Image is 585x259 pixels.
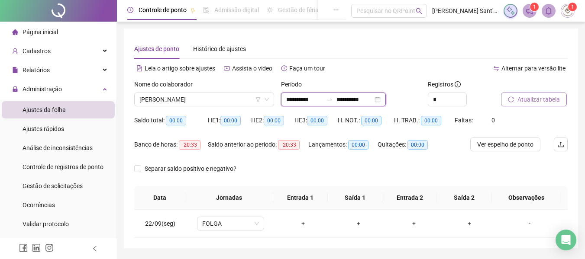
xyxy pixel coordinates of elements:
span: Ocorrências [23,201,55,208]
span: clock-circle [127,7,133,13]
span: Histórico de ajustes [193,45,246,52]
th: Jornadas [185,186,273,210]
span: 1 [571,4,574,10]
span: 00:00 [307,116,327,125]
div: Lançamentos: [308,140,378,150]
span: sun [267,7,273,13]
th: Saída 2 [437,186,491,210]
img: 40900 [561,4,574,17]
span: 00:00 [166,116,186,125]
span: Controle de ponto [139,6,187,13]
span: Assista o vídeo [232,65,272,72]
span: instagram [45,243,54,252]
span: upload [557,141,564,148]
span: Controle de registros de ponto [23,163,103,170]
th: Entrada 2 [382,186,437,210]
span: Gestão de solicitações [23,182,83,189]
span: Separar saldo positivo e negativo? [141,164,240,173]
div: HE 3: [294,115,338,125]
sup: 1 [530,3,539,11]
span: Faltas: [455,117,474,124]
div: Saldo anterior ao período: [208,140,308,150]
sup: Atualize o seu contato no menu Meus Dados [568,3,577,11]
span: -20:33 [179,140,200,150]
span: Ver espelho de ponto [477,140,533,149]
button: Atualizar tabela [501,93,567,106]
span: Página inicial [23,29,58,35]
span: swap-right [326,96,333,103]
span: 22/09(seg) [145,220,175,227]
span: file [12,67,18,73]
div: Banco de horas: [134,140,208,150]
span: 00:00 [348,140,368,150]
span: 00:00 [407,140,428,150]
span: lock [12,86,18,92]
span: -20:33 [278,140,300,150]
span: Observações [499,193,554,202]
span: search [416,8,422,14]
th: Entrada 1 [273,186,328,210]
label: Nome do colaborador [134,80,198,89]
div: H. NOT.: [338,115,394,125]
th: Data [134,186,185,210]
span: FOLGA [202,217,259,230]
span: Cadastros [23,48,51,54]
span: reload [508,96,514,102]
th: Saída 1 [328,186,382,210]
span: to [326,96,333,103]
span: 1 [533,4,536,10]
button: Ver espelho de ponto [470,137,540,151]
span: 0 [491,117,495,124]
span: user-add [12,48,18,54]
span: 00:00 [361,116,381,125]
div: HE 2: [251,115,294,125]
div: HE 1: [208,115,251,125]
span: swap [493,65,499,71]
div: H. TRAB.: [394,115,455,125]
span: home [12,29,18,35]
span: Relatórios [23,67,50,74]
span: notification [526,7,533,15]
span: Administração [23,86,62,93]
span: file-done [203,7,209,13]
div: + [449,219,490,228]
span: file-text [136,65,142,71]
span: Leia o artigo sobre ajustes [145,65,215,72]
span: Análise de inconsistências [23,144,93,151]
div: Open Intercom Messenger [556,230,576,250]
span: left [92,246,98,252]
span: Ajustes de ponto [134,45,179,52]
span: Registros [428,80,461,89]
span: Gestão de férias [278,6,322,13]
span: 00:00 [421,116,441,125]
span: Validar protocolo [23,221,69,227]
span: youtube [224,65,230,71]
div: + [338,219,379,228]
span: Faça um tour [289,65,325,72]
span: filter [255,97,261,102]
span: info-circle [455,81,461,87]
span: history [281,65,287,71]
div: Quitações: [378,140,438,150]
div: + [282,219,324,228]
span: Admissão digital [214,6,259,13]
span: facebook [19,243,28,252]
span: 00:00 [264,116,284,125]
div: + [393,219,435,228]
img: sparkle-icon.fc2bf0ac1784a2077858766a79e2daf3.svg [506,6,515,16]
label: Período [281,80,307,89]
span: bell [545,7,553,15]
span: linkedin [32,243,41,252]
span: 00:00 [220,116,241,125]
span: Ajustes da folha [23,106,66,113]
span: Alternar para versão lite [501,65,566,72]
span: pushpin [190,8,195,13]
span: Ajustes rápidos [23,125,64,132]
span: Atualizar tabela [517,95,560,104]
span: [PERSON_NAME] Sant'[PERSON_NAME] Patisserie [432,6,498,16]
th: Observações [492,186,561,210]
div: Saldo total: [134,115,208,125]
span: ANDRESSA SANTOS DE OLIVEIRA [139,93,269,106]
div: - [504,219,555,228]
span: ellipsis [333,7,339,13]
